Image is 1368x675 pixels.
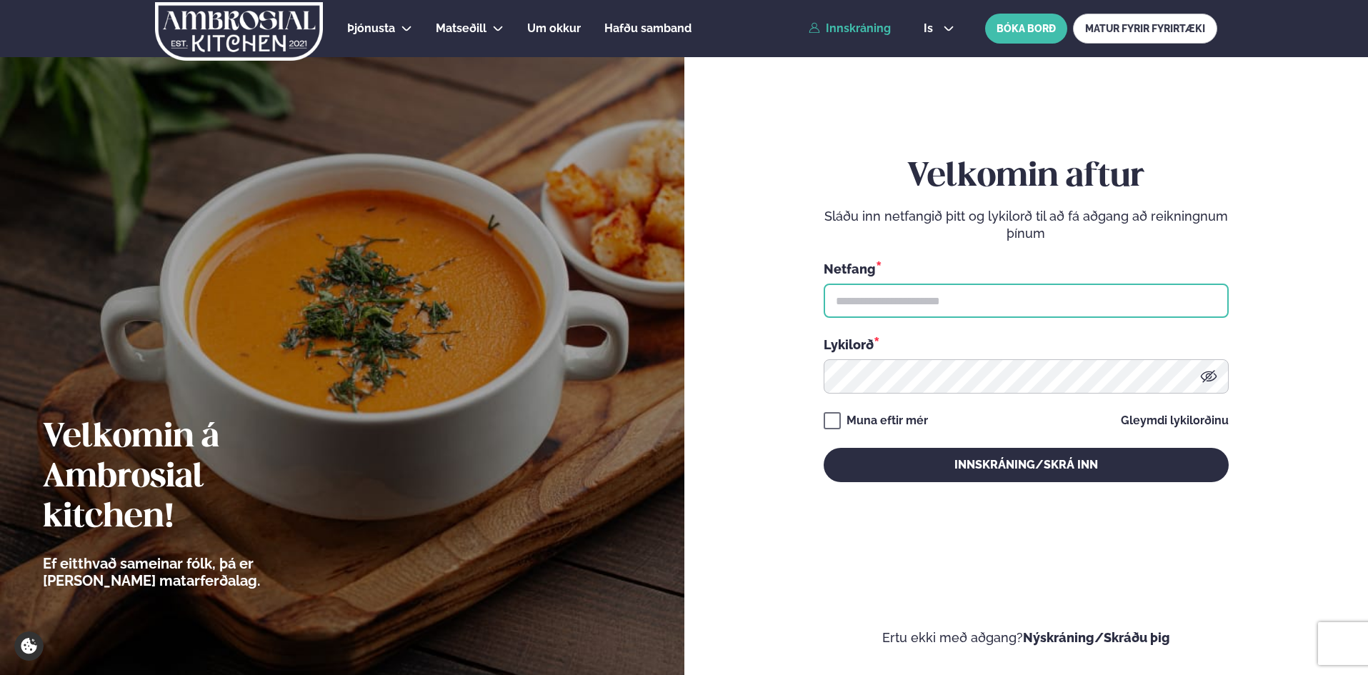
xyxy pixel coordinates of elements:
[347,20,395,37] a: Þjónusta
[436,21,486,35] span: Matseðill
[824,448,1229,482] button: Innskráning/Skrá inn
[824,208,1229,242] p: Sláðu inn netfangið þitt og lykilorð til að fá aðgang að reikningnum þínum
[924,23,937,34] span: is
[1121,415,1229,426] a: Gleymdi lykilorðinu
[347,21,395,35] span: Þjónusta
[43,418,339,538] h2: Velkomin á Ambrosial kitchen!
[824,335,1229,354] div: Lykilorð
[727,629,1326,646] p: Ertu ekki með aðgang?
[824,157,1229,197] h2: Velkomin aftur
[604,21,692,35] span: Hafðu samband
[604,20,692,37] a: Hafðu samband
[14,631,44,661] a: Cookie settings
[1023,630,1170,645] a: Nýskráning/Skráðu þig
[154,2,324,61] img: logo
[1073,14,1217,44] a: MATUR FYRIR FYRIRTÆKI
[436,20,486,37] a: Matseðill
[527,20,581,37] a: Um okkur
[824,259,1229,278] div: Netfang
[985,14,1067,44] button: BÓKA BORÐ
[912,23,966,34] button: is
[809,22,891,35] a: Innskráning
[527,21,581,35] span: Um okkur
[43,555,339,589] p: Ef eitthvað sameinar fólk, þá er [PERSON_NAME] matarferðalag.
